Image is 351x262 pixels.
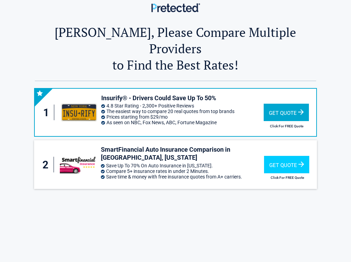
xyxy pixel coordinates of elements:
[101,114,263,120] li: Prices starting from $29/mo
[264,104,309,121] div: Get Quote
[35,24,316,73] h2: [PERSON_NAME], Please Compare Multiple Providers to Find the Best Rates!
[60,103,98,121] img: insurify's logo
[101,163,264,168] li: Save Up To 70% On Auto Insurance in [US_STATE].
[41,157,54,173] div: 2
[101,120,263,125] li: As seen on NBC, Fox News, ABC, Fortune Magazine
[101,94,263,102] h3: Insurify® - Drivers Could Save Up To 50%
[264,124,310,128] h2: Click For FREE Quote
[101,103,263,109] li: 4.8 Star Rating - 2,300+ Positive Reviews
[264,156,309,173] div: Get Quote
[101,168,264,174] li: Compare 5+ insurance rates in under 2 Minutes.
[60,156,97,174] img: smartfinancial's logo
[101,109,263,114] li: The easiest way to compare 20 real quotes from top brands
[101,145,264,162] h3: SmartFinancial Auto Insurance Comparison in [GEOGRAPHIC_DATA], [US_STATE]
[42,105,55,120] div: 1
[151,3,200,12] img: Main Logo
[101,174,264,180] li: Save time & money with free insurance quotes from A+ carriers.
[264,176,311,180] h2: Click For FREE Quote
